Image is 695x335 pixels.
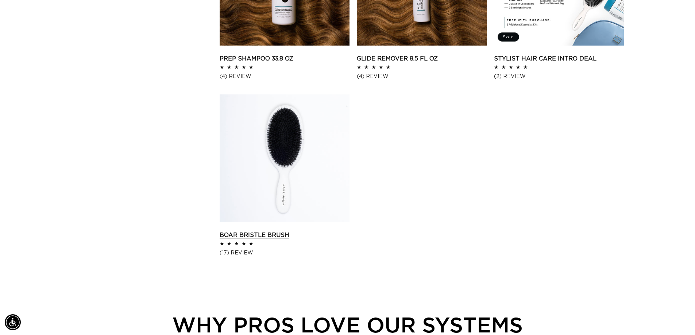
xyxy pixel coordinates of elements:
a: Prep Shampoo 33.8 oz [220,54,350,63]
a: Boar Bristle Brush [220,231,350,239]
iframe: Chat Widget [659,300,695,335]
div: Accessibility Menu [5,314,21,330]
a: Stylist Hair Care Intro Deal [494,54,624,63]
a: Glide Remover 8.5 fl oz [357,54,487,63]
